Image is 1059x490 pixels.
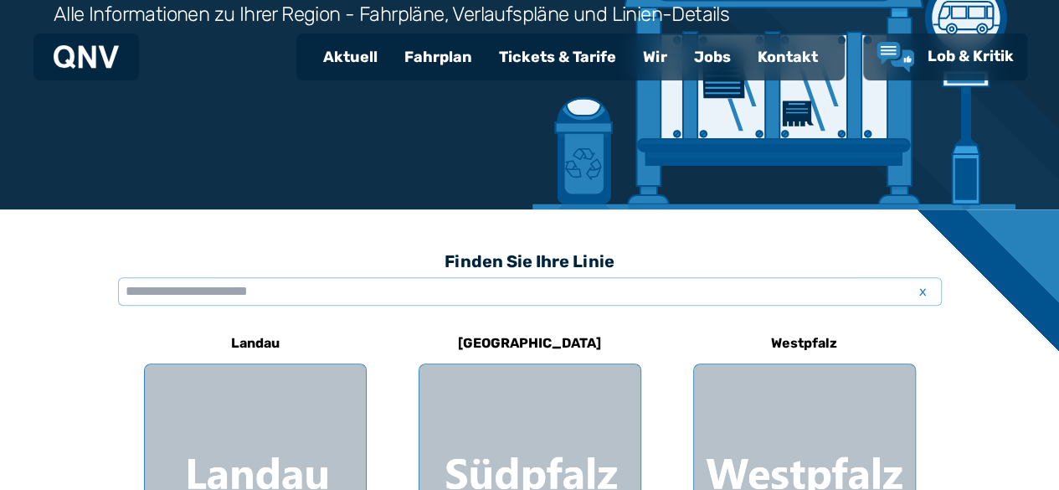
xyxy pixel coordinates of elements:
[54,45,119,69] img: QNV Logo
[764,330,844,357] h6: Westpfalz
[54,40,119,74] a: QNV Logo
[912,281,935,302] span: x
[744,35,831,79] a: Kontakt
[54,1,729,28] h3: Alle Informationen zu Ihrer Region - Fahrpläne, Verlaufspläne und Linien-Details
[224,330,286,357] h6: Landau
[630,35,681,79] a: Wir
[391,35,486,79] a: Fahrplan
[310,35,391,79] a: Aktuell
[118,243,942,280] h3: Finden Sie Ihre Linie
[681,35,744,79] a: Jobs
[486,35,630,79] a: Tickets & Tarife
[877,42,1014,72] a: Lob & Kritik
[928,47,1014,65] span: Lob & Kritik
[451,330,608,357] h6: [GEOGRAPHIC_DATA]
